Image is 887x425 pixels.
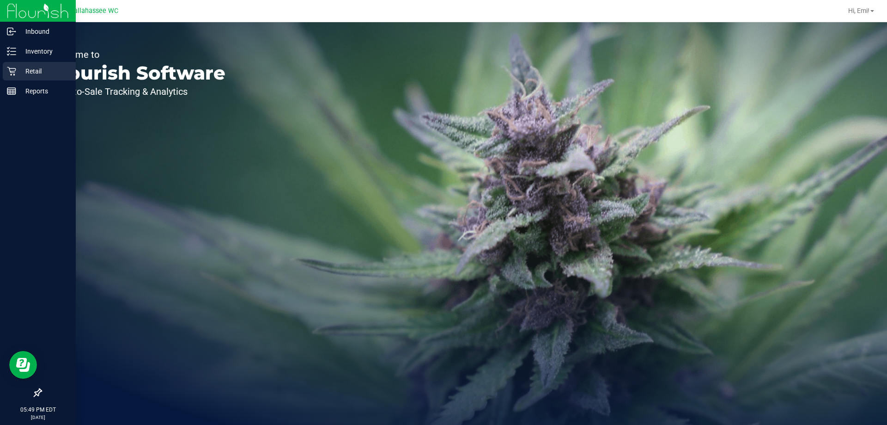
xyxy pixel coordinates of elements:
[50,50,225,59] p: Welcome to
[16,26,72,37] p: Inbound
[16,66,72,77] p: Retail
[7,86,16,96] inline-svg: Reports
[7,27,16,36] inline-svg: Inbound
[16,46,72,57] p: Inventory
[7,67,16,76] inline-svg: Retail
[4,406,72,414] p: 05:49 PM EDT
[4,414,72,421] p: [DATE]
[7,47,16,56] inline-svg: Inventory
[16,86,72,97] p: Reports
[9,351,37,379] iframe: Resource center
[50,64,225,82] p: Flourish Software
[848,7,869,14] span: Hi, Emi!
[50,87,225,96] p: Seed-to-Sale Tracking & Analytics
[70,7,118,15] span: Tallahassee WC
